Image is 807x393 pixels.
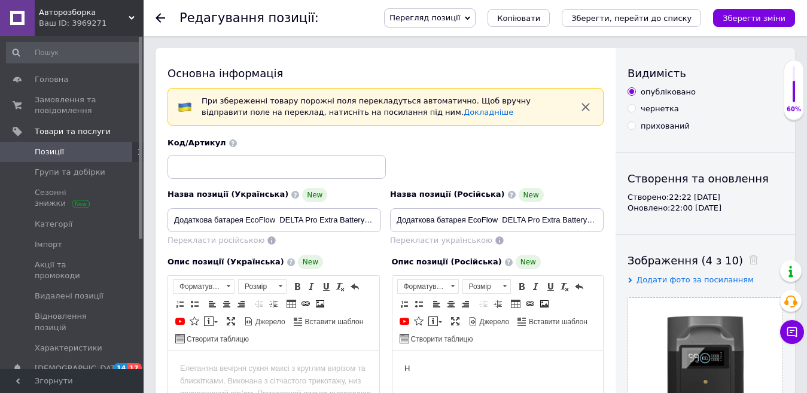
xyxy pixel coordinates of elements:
a: Вставити/видалити нумерований список [173,297,187,310]
a: Вставити/видалити маркований список [412,297,425,310]
span: Товари та послуги [35,126,111,137]
span: Джерело [478,317,510,327]
img: :flag-ua: [178,100,192,114]
button: Зберегти, перейти до списку [562,9,701,27]
span: 17 [127,363,141,373]
a: Вставити повідомлення [202,315,220,328]
a: По правому краю [459,297,472,310]
input: Наприклад, H&M жіноча сукня зелена 38 розмір вечірня максі з блискітками [168,208,381,232]
span: Створити таблицю [185,334,249,345]
span: Вставити шаблон [303,317,364,327]
a: Докладніше [464,108,513,117]
a: Розмір [238,279,287,294]
a: Збільшити відступ [267,297,280,310]
button: Зберегти зміни [713,9,795,27]
div: Створено: 22:22 [DATE] [628,192,783,203]
span: New [298,255,323,269]
span: Імпорт [35,239,62,250]
a: Вставити іконку [412,315,425,328]
a: Розмір [462,279,511,294]
i: Зберегти, перейти до списку [571,14,692,23]
a: Додати відео з YouTube [398,315,411,328]
span: New [302,188,327,202]
a: Курсив (Ctrl+I) [529,280,543,293]
a: Видалити форматування [558,280,571,293]
a: Форматування [173,279,235,294]
button: Чат з покупцем [780,320,804,344]
a: Вставити/видалити маркований список [188,297,201,310]
a: Форматування [397,279,459,294]
div: прихований [641,121,690,132]
a: Вставити шаблон [516,315,589,328]
a: По центру [220,297,233,310]
a: Вставити шаблон [292,315,366,328]
a: Повернути (Ctrl+Z) [572,280,586,293]
div: Видимість [628,66,783,81]
span: Опис позиції (Українська) [168,257,284,266]
a: Жирний (Ctrl+B) [515,280,528,293]
a: Видалити форматування [334,280,347,293]
div: Зображення (4 з 10) [628,253,783,268]
a: Вставити іконку [188,315,201,328]
body: Редактор, 3A8A2928-6A91-4335-B48C-95191D5E7E29 [12,12,199,25]
a: Зображення [313,297,327,310]
span: Форматування [398,280,447,293]
a: Вставити повідомлення [427,315,444,328]
a: Збільшити відступ [491,297,504,310]
span: 14 [114,363,127,373]
div: Оновлено: 22:00 [DATE] [628,203,783,214]
input: Пошук [6,42,141,63]
a: Таблиця [509,297,522,310]
a: Вставити/видалити нумерований список [398,297,411,310]
span: Копіювати [497,14,540,23]
span: Форматування [173,280,223,293]
span: New [519,188,544,202]
span: Групи та добірки [35,167,105,178]
span: Розмір [239,280,275,293]
span: Розмір [463,280,499,293]
a: Створити таблицю [398,332,475,345]
a: Джерело [242,315,287,328]
div: 60% Якість заповнення [784,60,804,120]
span: Замовлення та повідомлення [35,95,111,116]
span: Додати фото за посиланням [637,275,754,284]
span: Код/Артикул [168,138,226,147]
span: [DEMOGRAPHIC_DATA] [35,363,123,374]
span: Перегляд позиції [389,13,460,22]
span: Перекласти російською [168,236,264,245]
a: Зображення [538,297,551,310]
a: Підкреслений (Ctrl+U) [544,280,557,293]
a: Повернути (Ctrl+Z) [348,280,361,293]
div: чернетка [641,103,679,114]
div: Ваш ID: 3969271 [39,18,144,29]
span: New [516,255,541,269]
span: Відновлення позицій [35,311,111,333]
button: Копіювати [488,9,550,27]
span: Створити таблицю [409,334,473,345]
input: Наприклад, H&M жіноча сукня зелена 38 розмір вечірня максі з блискітками [390,208,604,232]
span: Вставити шаблон [527,317,587,327]
span: Позиції [35,147,64,157]
a: Зменшити відступ [477,297,490,310]
a: Жирний (Ctrl+B) [291,280,304,293]
span: Сезонні знижки [35,187,111,209]
a: Підкреслений (Ctrl+U) [319,280,333,293]
span: Головна [35,74,68,85]
span: Характеристики [35,343,102,354]
a: Створити таблицю [173,332,251,345]
a: Курсив (Ctrl+I) [305,280,318,293]
a: Таблиця [285,297,298,310]
a: По лівому краю [430,297,443,310]
div: 60% [784,105,803,114]
span: Видалені позиції [35,291,103,301]
a: Джерело [467,315,511,328]
i: Зберегти зміни [723,14,785,23]
a: Зменшити відступ [252,297,266,310]
div: Повернутися назад [156,13,165,23]
h1: Редагування позиції: [179,11,319,25]
a: По лівому краю [206,297,219,310]
div: опубліковано [641,87,696,98]
span: Перекласти українською [390,236,492,245]
span: При збереженні товару порожні поля перекладуться автоматично. Щоб вручну відправити поле на перек... [202,96,531,117]
a: Максимізувати [224,315,237,328]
